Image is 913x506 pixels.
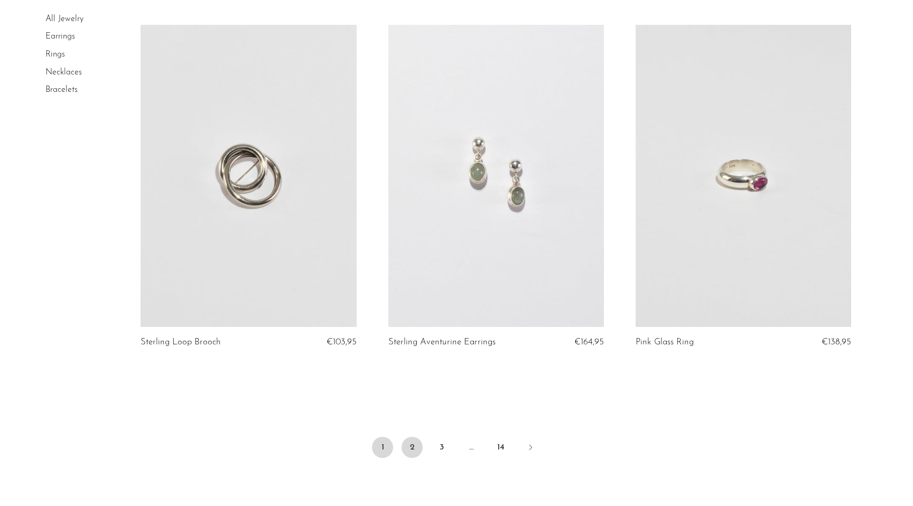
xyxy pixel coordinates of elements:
a: Necklaces [45,68,82,77]
span: €138,95 [822,338,851,346]
a: Pink Glass Ring [636,338,694,347]
a: 14 [490,437,511,458]
span: … [461,437,482,458]
a: Sterling Aventurine Earrings [388,338,496,347]
a: Earrings [45,33,75,41]
a: Next [520,437,541,460]
span: €103,95 [327,338,357,346]
a: Bracelets [45,86,78,94]
a: 3 [431,437,452,458]
a: Sterling Loop Brooch [141,338,221,347]
a: 2 [402,437,423,458]
a: All Jewelry [45,15,83,23]
span: 1 [372,437,393,458]
span: €164,95 [574,338,604,346]
a: Rings [45,50,65,59]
